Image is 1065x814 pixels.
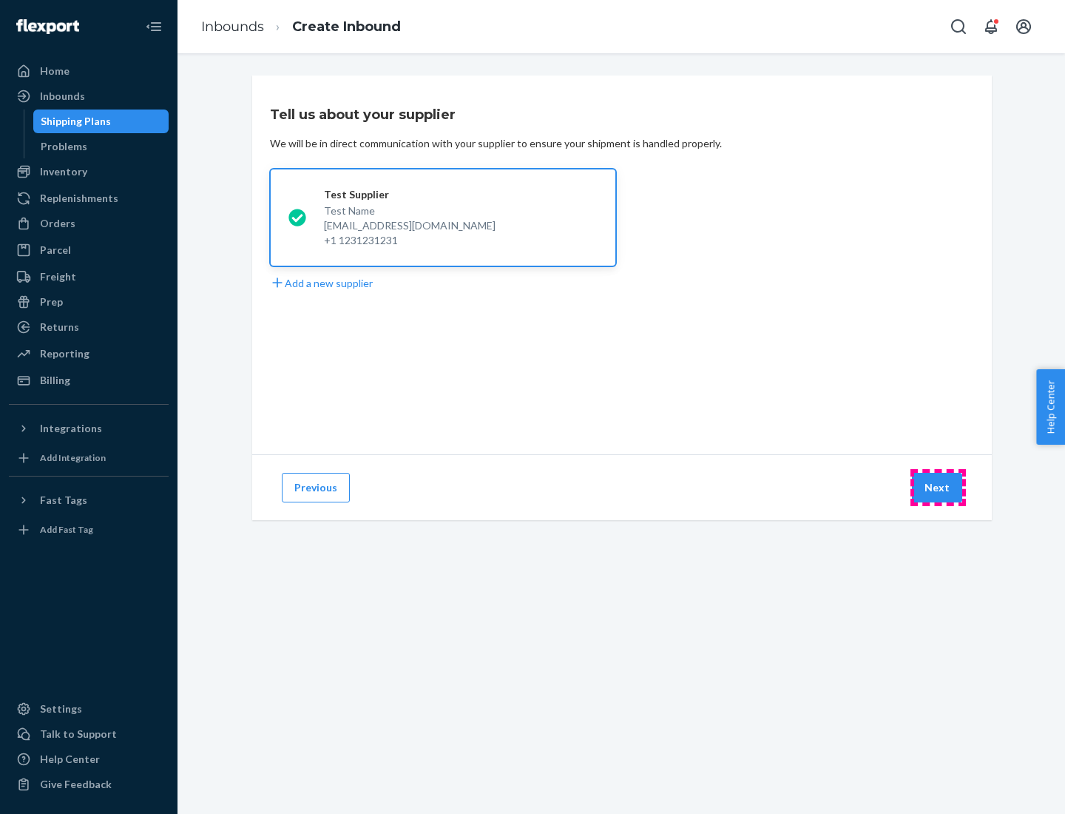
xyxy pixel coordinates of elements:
a: Create Inbound [292,18,401,35]
a: Prep [9,290,169,314]
div: Add Fast Tag [40,523,93,536]
div: Fast Tags [40,493,87,508]
button: Help Center [1036,369,1065,445]
a: Settings [9,697,169,721]
a: Billing [9,369,169,392]
div: Prep [40,295,63,309]
button: Fast Tags [9,488,169,512]
a: Add Integration [9,446,169,470]
a: Orders [9,212,169,235]
a: Freight [9,265,169,289]
div: Inventory [40,164,87,179]
button: Open Search Box [944,12,973,41]
button: Previous [282,473,350,502]
div: Billing [40,373,70,388]
div: Talk to Support [40,727,117,741]
button: Add a new supplier [270,275,373,291]
button: Open notifications [976,12,1006,41]
a: Help Center [9,747,169,771]
div: Freight [40,269,76,284]
div: Orders [40,216,75,231]
a: Inbounds [201,18,264,35]
a: Problems [33,135,169,158]
h3: Tell us about your supplier [270,105,456,124]
ol: breadcrumbs [189,5,413,49]
div: Help Center [40,752,100,767]
a: Inventory [9,160,169,184]
a: Reporting [9,342,169,366]
div: Give Feedback [40,777,112,792]
div: Home [40,64,70,78]
button: Next [912,473,962,502]
a: Shipping Plans [33,110,169,133]
a: Add Fast Tag [9,518,169,542]
button: Integrations [9,417,169,440]
a: Home [9,59,169,83]
div: Inbounds [40,89,85,104]
div: We will be in direct communication with your supplier to ensure your shipment is handled properly. [270,136,722,151]
div: Integrations [40,421,102,436]
div: Add Integration [40,451,106,464]
a: Inbounds [9,84,169,108]
button: Give Feedback [9,773,169,796]
div: Problems [41,139,87,154]
button: Open account menu [1009,12,1038,41]
a: Returns [9,315,169,339]
button: Close Navigation [139,12,169,41]
div: Reporting [40,346,89,361]
div: Shipping Plans [41,114,111,129]
div: Parcel [40,243,71,258]
a: Parcel [9,238,169,262]
div: Settings [40,702,82,716]
img: Flexport logo [16,19,79,34]
a: Replenishments [9,186,169,210]
div: Returns [40,320,79,334]
div: Replenishments [40,191,118,206]
a: Talk to Support [9,722,169,746]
